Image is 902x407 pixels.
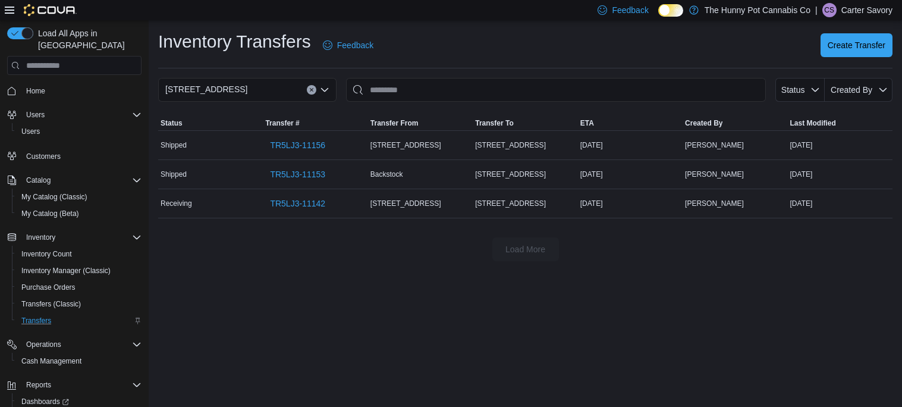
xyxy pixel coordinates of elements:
[270,198,325,209] span: TR5LJ3-11142
[26,152,61,161] span: Customers
[475,118,513,128] span: Transfer To
[683,116,787,130] button: Created By
[475,199,546,208] span: [STREET_ADDRESS]
[475,170,546,179] span: [STREET_ADDRESS]
[370,170,403,179] span: Backstock
[165,82,247,96] span: [STREET_ADDRESS]
[21,127,40,136] span: Users
[17,264,115,278] a: Inventory Manager (Classic)
[2,377,146,393] button: Reports
[26,110,45,120] span: Users
[265,118,299,128] span: Transfer #
[346,78,766,102] input: This is a search bar. After typing your query, hit enter to filter the results lower in the page.
[2,172,146,189] button: Catalog
[788,167,892,181] div: [DATE]
[17,124,45,139] a: Users
[265,192,330,215] a: TR5LJ3-11142
[21,84,50,98] a: Home
[17,124,142,139] span: Users
[21,378,142,392] span: Reports
[12,353,146,370] button: Cash Management
[12,312,146,329] button: Transfers
[21,283,76,292] span: Purchase Orders
[21,337,66,352] button: Operations
[26,233,55,242] span: Inventory
[841,3,892,17] p: Carter Savory
[26,380,51,390] span: Reports
[2,107,146,123] button: Users
[17,247,142,261] span: Inventory Count
[270,139,325,151] span: TR5LJ3-11156
[475,140,546,150] span: [STREET_ADDRESS]
[781,85,805,95] span: Status
[17,354,86,368] a: Cash Management
[21,108,49,122] button: Users
[158,116,263,130] button: Status
[21,249,72,259] span: Inventory Count
[831,85,872,95] span: Created By
[473,116,577,130] button: Transfer To
[21,316,51,325] span: Transfers
[21,299,81,309] span: Transfers (Classic)
[21,230,60,245] button: Inventory
[788,116,892,130] button: Last Modified
[24,4,77,16] img: Cova
[21,209,79,218] span: My Catalog (Beta)
[612,4,648,16] span: Feedback
[822,3,837,17] div: Carter Savory
[320,85,329,95] button: Open list of options
[21,266,111,275] span: Inventory Manager (Classic)
[788,196,892,211] div: [DATE]
[21,173,142,187] span: Catalog
[21,337,142,352] span: Operations
[2,82,146,99] button: Home
[2,147,146,164] button: Customers
[21,108,142,122] span: Users
[161,140,187,150] span: Shipped
[815,3,818,17] p: |
[12,189,146,205] button: My Catalog (Classic)
[26,86,45,96] span: Home
[26,340,61,349] span: Operations
[161,199,192,208] span: Receiving
[337,39,373,51] span: Feedback
[17,206,84,221] a: My Catalog (Beta)
[161,170,187,179] span: Shipped
[578,196,683,211] div: [DATE]
[33,27,142,51] span: Load All Apps in [GEOGRAPHIC_DATA]
[17,314,56,328] a: Transfers
[21,356,81,366] span: Cash Management
[370,118,419,128] span: Transfer From
[263,116,367,130] button: Transfer #
[17,264,142,278] span: Inventory Manager (Classic)
[17,297,142,311] span: Transfers (Classic)
[17,247,77,261] a: Inventory Count
[705,3,810,17] p: The Hunny Pot Cannabis Co
[685,199,744,208] span: [PERSON_NAME]
[21,192,87,202] span: My Catalog (Classic)
[580,118,594,128] span: ETA
[12,296,146,312] button: Transfers (Classic)
[307,85,316,95] button: Clear input
[2,229,146,246] button: Inventory
[685,170,744,179] span: [PERSON_NAME]
[21,83,142,98] span: Home
[265,133,330,157] a: TR5LJ3-11156
[825,78,892,102] button: Created By
[17,190,92,204] a: My Catalog (Classic)
[265,162,330,186] a: TR5LJ3-11153
[12,205,146,222] button: My Catalog (Beta)
[775,78,825,102] button: Status
[17,190,142,204] span: My Catalog (Classic)
[26,176,51,185] span: Catalog
[12,279,146,296] button: Purchase Orders
[12,246,146,262] button: Inventory Count
[270,168,325,180] span: TR5LJ3-11153
[12,123,146,140] button: Users
[685,140,744,150] span: [PERSON_NAME]
[821,33,892,57] button: Create Transfer
[370,140,441,150] span: [STREET_ADDRESS]
[370,199,441,208] span: [STREET_ADDRESS]
[505,243,545,255] span: Load More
